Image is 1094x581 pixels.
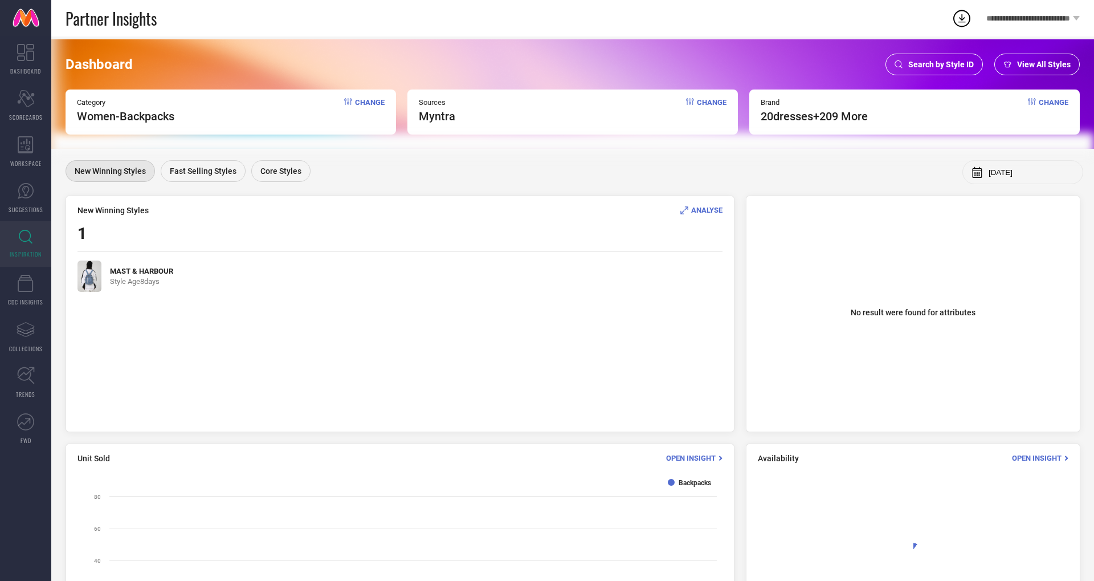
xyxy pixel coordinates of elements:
div: Open Insight [1012,453,1068,464]
span: SCORECARDS [9,113,43,121]
span: WORKSPACE [10,159,42,168]
div: Open download list [952,8,972,29]
span: ANALYSE [691,206,722,214]
span: Search by Style ID [908,60,974,69]
span: Partner Insights [66,7,157,30]
img: XpEUwlsn_252b0b8bb6c149ea9cd3277b75182e19.jpg [77,261,101,292]
text: Backpacks [679,479,711,487]
span: Dashboard [66,56,133,72]
span: Open Insight [1012,454,1062,462]
span: CDC INSIGHTS [8,298,43,306]
text: 80 [94,494,101,500]
span: myntra [419,109,455,123]
span: MAST & HARBOUR [110,267,173,275]
span: FWD [21,436,31,445]
span: Women-Backpacks [77,109,174,123]
span: 20dresses +209 More [761,109,868,123]
span: Category [77,98,174,107]
span: No result were found for attributes [851,308,975,317]
span: INSPIRATION [10,250,42,258]
span: Fast Selling Styles [170,166,236,176]
span: View All Styles [1017,60,1071,69]
text: 60 [94,526,101,532]
span: Style Age 8 days [110,277,173,286]
span: COLLECTIONS [9,344,43,353]
span: DASHBOARD [10,67,41,75]
span: New Winning Styles [75,166,146,176]
span: Change [355,98,385,123]
span: Availability [758,454,799,463]
span: Open Insight [666,454,716,462]
span: Change [697,98,726,123]
span: Unit Sold [77,454,110,463]
text: 40 [94,558,101,564]
div: Analyse [680,205,722,216]
div: Open Insight [666,453,722,464]
input: Select month [989,168,1074,177]
span: TRENDS [16,390,35,399]
span: New Winning Styles [77,206,149,215]
span: 1 [77,224,87,243]
span: Core Styles [260,166,301,176]
span: Sources [419,98,455,107]
span: SUGGESTIONS [9,205,43,214]
span: Change [1039,98,1068,123]
span: Brand [761,98,868,107]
